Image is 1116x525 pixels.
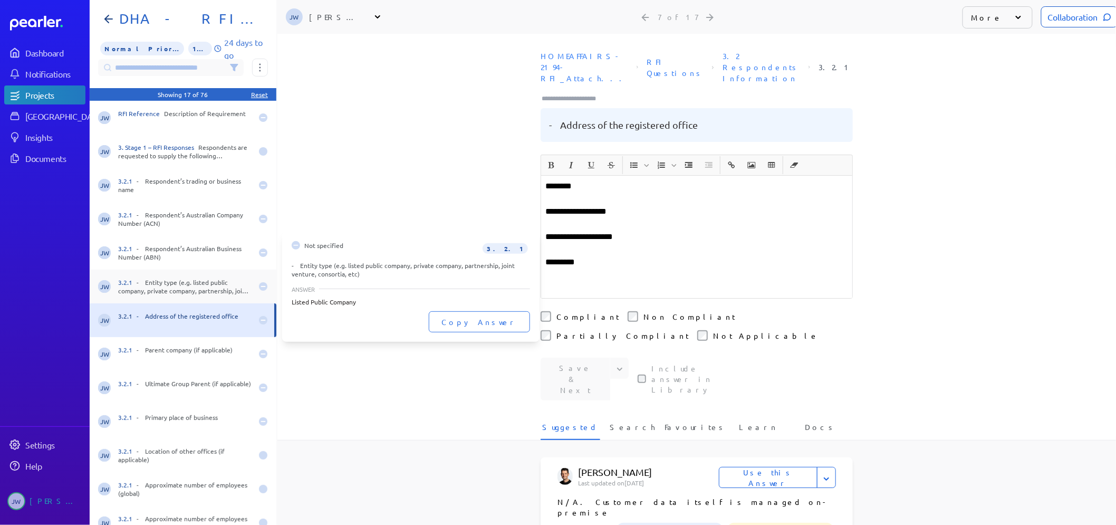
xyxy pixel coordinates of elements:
[542,156,561,174] span: Bold
[557,468,573,485] img: James Layton
[115,11,259,27] h1: DHA - RFI FOIP CMS Solution Information
[643,311,735,322] label: Non Compliant
[118,379,137,388] span: 3.2.1
[699,156,718,174] span: Decrease Indent
[4,64,85,83] a: Notifications
[4,128,85,147] a: Insights
[118,143,198,151] span: 3. Stage 1 – RFI Responses
[719,467,817,488] button: Use this Answer
[762,156,781,174] span: Insert table
[292,286,315,292] span: ANSWER
[739,422,778,439] span: Learn
[713,330,819,341] label: Not Applicable
[578,479,719,487] p: Last updated on [DATE]
[578,466,734,479] p: [PERSON_NAME]
[98,179,111,192] span: Jeremy Williams
[723,156,740,174] button: Insert link
[118,447,137,455] span: 3.2.1
[25,153,84,164] div: Documents
[625,156,643,174] button: Insert Unordered List
[743,156,761,174] button: Insert Image
[292,298,530,306] div: Listed Public Company
[309,12,362,22] div: [PERSON_NAME]
[542,156,560,174] button: Bold
[118,211,252,227] div: - Respondent’s Australian Company Number (ACN)
[118,244,137,253] span: 3.2.1
[118,447,252,464] div: - Location of other offices (if applicable)
[118,346,137,354] span: 3.2.1
[652,156,678,174] span: Insert Ordered List
[536,46,632,88] span: Document: HOMEAFFAIRS-2194-RFI_Attachment 3_RFI Response Template_RFI Response and Solution Infor...
[971,12,1003,23] p: More
[483,243,528,254] span: 3.2.1
[98,111,111,124] span: Jeremy Williams
[118,143,252,160] div: Respondents are requested to supply the following information:
[4,488,85,514] a: JW[PERSON_NAME]
[582,156,600,174] button: Underline
[610,422,655,439] span: Search
[651,363,741,395] label: This checkbox controls whether your answer will be included in the Answer Library for future use
[118,379,252,396] div: - Ultimate Group Parent (if applicable)
[722,156,741,174] span: Insert link
[25,69,84,79] div: Notifications
[98,314,111,327] span: Jeremy Williams
[556,330,689,341] label: Partially Compliant
[7,492,25,510] span: Jeremy Williams
[549,117,698,133] pre: - Address of the registered office
[98,415,111,428] span: Jeremy Williams
[224,36,268,61] p: 24 days to go
[665,422,726,439] span: Favourites
[718,46,804,88] span: Section: 3.2 Respondents Information
[562,156,581,174] span: Italic
[30,492,82,510] div: [PERSON_NAME]
[98,381,111,394] span: Jeremy Williams
[4,435,85,454] a: Settings
[118,177,137,185] span: 3.2.1
[557,497,836,518] p: N/A. Customer data itself is managed on-premise
[100,42,184,55] span: Priority
[292,261,530,278] div: - Entity type (e.g. listed public company, private company, partnership, joint venture, consortia...
[25,461,84,471] div: Help
[602,156,621,174] span: Strike through
[98,348,111,360] span: Jeremy Williams
[441,317,517,327] span: Copy Answer
[4,85,85,104] a: Projects
[304,241,343,254] span: Not specified
[98,483,111,495] span: Jeremy Williams
[118,312,252,329] div: - Address of the registered office
[25,132,84,142] div: Insights
[118,413,252,430] div: - Primary place of business
[556,311,619,322] label: Compliant
[118,312,137,320] span: 3.2.1
[118,514,137,523] span: 3.2.1
[118,481,252,498] div: - Approximate number of employees (global)
[118,109,164,118] span: RFI Reference
[542,422,598,439] span: Suggested
[817,467,836,488] button: Expand
[25,111,104,121] div: [GEOGRAPHIC_DATA]
[286,8,303,25] span: Jeremy Williams
[10,16,85,31] a: Dashboard
[642,52,708,83] span: Sheet: RFI Questions
[25,440,84,450] div: Settings
[814,58,857,77] span: Reference Number: 3.2.1
[98,449,111,462] span: Jeremy Williams
[98,213,111,225] span: Jeremy Williams
[562,156,580,174] button: Italic
[118,244,252,261] div: - Respondent’s Australian Business Number (ABN)
[541,93,606,104] input: Type here to add tags
[4,149,85,168] a: Documents
[4,107,85,126] a: [GEOGRAPHIC_DATA]
[118,109,252,126] div: Description of Requirement
[98,280,111,293] span: Jeremy Williams
[638,375,646,383] input: This checkbox controls whether your answer will be included in the Answer Library for future use
[4,43,85,62] a: Dashboard
[602,156,620,174] button: Strike through
[25,47,84,58] div: Dashboard
[652,156,670,174] button: Insert Ordered List
[785,156,803,174] button: Clear Formatting
[742,156,761,174] span: Insert Image
[679,156,698,174] span: Increase Indent
[624,156,651,174] span: Insert Unordered List
[658,12,698,22] div: 7 of 17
